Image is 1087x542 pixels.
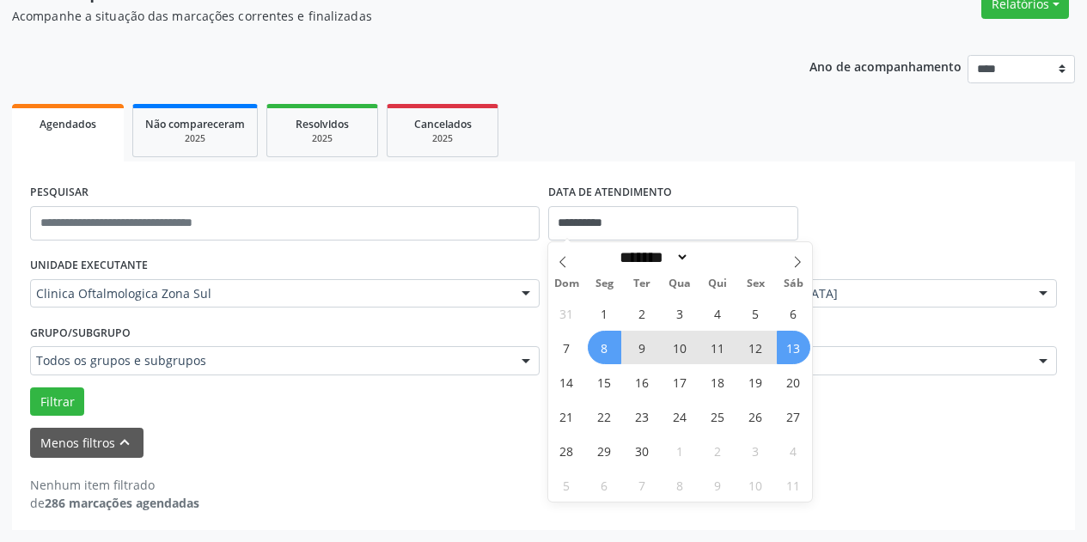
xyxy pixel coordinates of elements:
[145,132,245,145] div: 2025
[699,278,736,289] span: Qui
[777,434,810,467] span: Outubro 4, 2025
[145,117,245,131] span: Não compareceram
[701,365,735,399] span: Setembro 18, 2025
[626,365,659,399] span: Setembro 16, 2025
[296,117,349,131] span: Resolvidos
[550,365,583,399] span: Setembro 14, 2025
[739,296,773,330] span: Setembro 5, 2025
[809,55,962,76] p: Ano de acompanhamento
[30,476,199,494] div: Nenhum item filtrado
[115,433,134,452] i: keyboard_arrow_up
[626,331,659,364] span: Setembro 9, 2025
[701,296,735,330] span: Setembro 4, 2025
[30,494,199,512] div: de
[30,320,131,346] label: Grupo/Subgrupo
[588,365,621,399] span: Setembro 15, 2025
[585,278,623,289] span: Seg
[614,248,690,266] select: Month
[279,132,365,145] div: 2025
[777,365,810,399] span: Setembro 20, 2025
[689,248,746,266] input: Year
[739,331,773,364] span: Setembro 12, 2025
[588,331,621,364] span: Setembro 8, 2025
[701,331,735,364] span: Setembro 11, 2025
[414,117,472,131] span: Cancelados
[30,428,144,458] button: Menos filtroskeyboard_arrow_up
[30,253,148,279] label: UNIDADE EXECUTANTE
[548,278,586,289] span: Dom
[777,331,810,364] span: Setembro 13, 2025
[588,434,621,467] span: Setembro 29, 2025
[588,399,621,433] span: Setembro 22, 2025
[550,468,583,502] span: Outubro 5, 2025
[550,434,583,467] span: Setembro 28, 2025
[36,285,504,302] span: Clinica Oftalmologica Zona Sul
[701,399,735,433] span: Setembro 25, 2025
[777,399,810,433] span: Setembro 27, 2025
[663,331,697,364] span: Setembro 10, 2025
[550,296,583,330] span: Agosto 31, 2025
[36,352,504,369] span: Todos os grupos e subgrupos
[30,387,84,417] button: Filtrar
[739,434,773,467] span: Outubro 3, 2025
[739,468,773,502] span: Outubro 10, 2025
[40,117,96,131] span: Agendados
[626,399,659,433] span: Setembro 23, 2025
[548,180,672,206] label: DATA DE ATENDIMENTO
[45,495,199,511] strong: 286 marcações agendadas
[663,399,697,433] span: Setembro 24, 2025
[400,132,485,145] div: 2025
[739,399,773,433] span: Setembro 26, 2025
[774,278,812,289] span: Sáb
[701,468,735,502] span: Outubro 9, 2025
[626,468,659,502] span: Outubro 7, 2025
[550,331,583,364] span: Setembro 7, 2025
[550,399,583,433] span: Setembro 21, 2025
[30,180,89,206] label: PESQUISAR
[777,296,810,330] span: Setembro 6, 2025
[588,468,621,502] span: Outubro 6, 2025
[701,434,735,467] span: Outubro 2, 2025
[623,278,661,289] span: Ter
[661,278,699,289] span: Qua
[12,7,756,25] p: Acompanhe a situação das marcações correntes e finalizadas
[777,468,810,502] span: Outubro 11, 2025
[626,296,659,330] span: Setembro 2, 2025
[663,468,697,502] span: Outubro 8, 2025
[739,365,773,399] span: Setembro 19, 2025
[588,296,621,330] span: Setembro 1, 2025
[663,365,697,399] span: Setembro 17, 2025
[626,434,659,467] span: Setembro 30, 2025
[663,434,697,467] span: Outubro 1, 2025
[663,296,697,330] span: Setembro 3, 2025
[736,278,774,289] span: Sex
